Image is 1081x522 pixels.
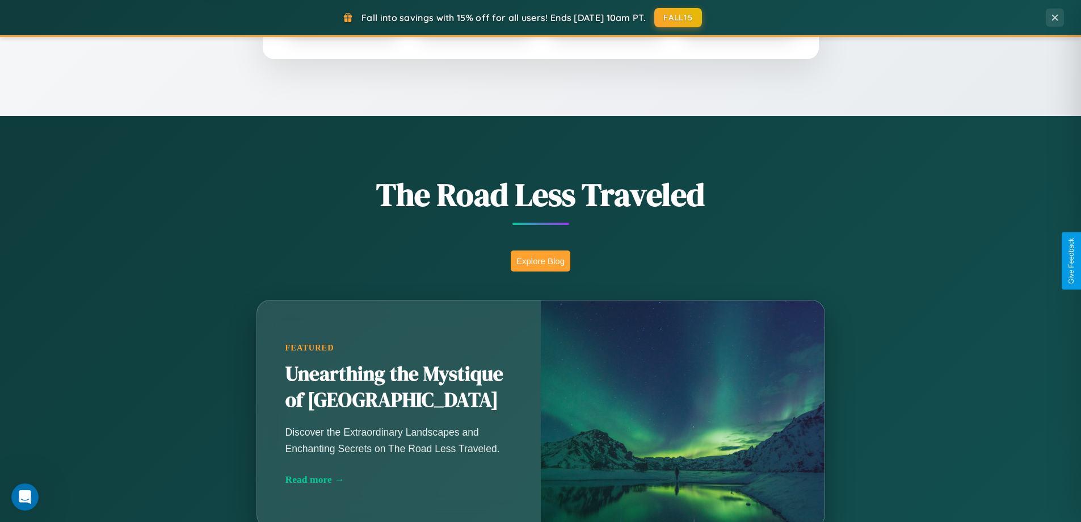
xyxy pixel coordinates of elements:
iframe: Intercom live chat [11,483,39,511]
h1: The Road Less Traveled [200,173,881,216]
button: Explore Blog [511,250,570,272]
p: Discover the Extraordinary Landscapes and Enchanting Secrets on The Road Less Traveled. [285,424,512,456]
div: Give Feedback [1067,238,1075,284]
div: Featured [285,343,512,353]
button: FALL15 [654,8,702,27]
h2: Unearthing the Mystique of [GEOGRAPHIC_DATA] [285,361,512,414]
span: Fall into savings with 15% off for all users! Ends [DATE] 10am PT. [361,12,646,23]
div: Read more → [285,474,512,486]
